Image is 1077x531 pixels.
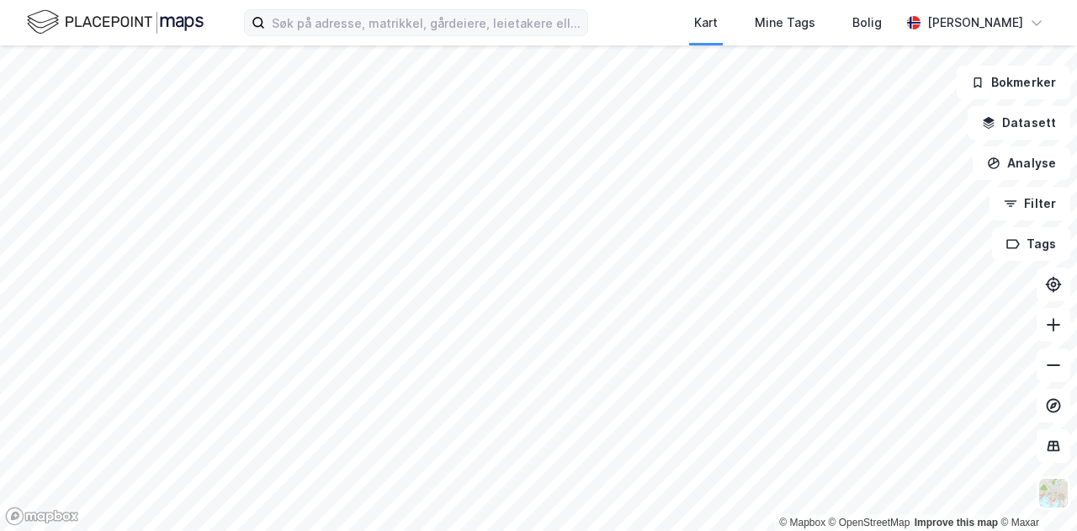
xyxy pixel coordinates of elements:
[915,517,998,528] a: Improve this map
[852,13,882,33] div: Bolig
[694,13,718,33] div: Kart
[992,227,1070,261] button: Tags
[989,187,1070,220] button: Filter
[27,8,204,37] img: logo.f888ab2527a4732fd821a326f86c7f29.svg
[829,517,910,528] a: OpenStreetMap
[968,106,1070,140] button: Datasett
[927,13,1023,33] div: [PERSON_NAME]
[5,507,79,526] a: Mapbox homepage
[755,13,815,33] div: Mine Tags
[957,66,1070,99] button: Bokmerker
[779,517,825,528] a: Mapbox
[265,10,587,35] input: Søk på adresse, matrikkel, gårdeiere, leietakere eller personer
[973,146,1070,180] button: Analyse
[993,450,1077,531] iframe: Chat Widget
